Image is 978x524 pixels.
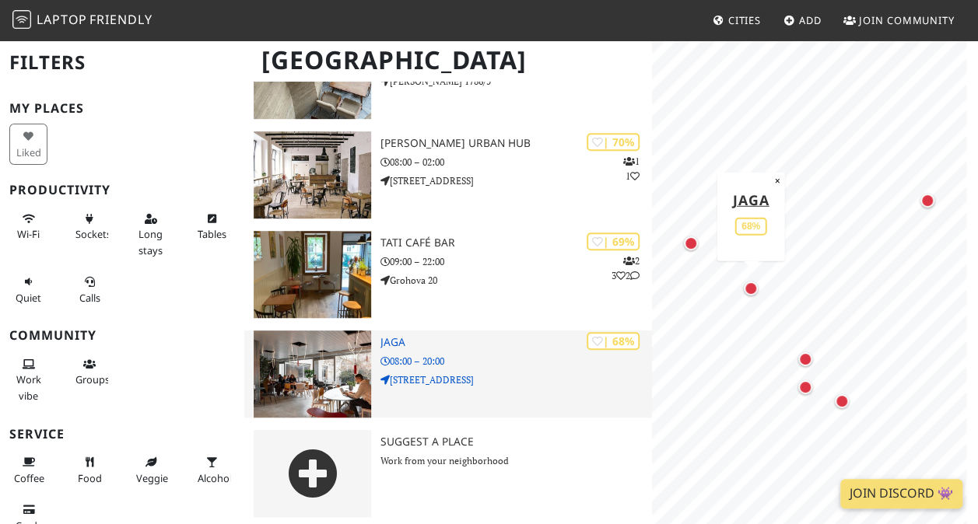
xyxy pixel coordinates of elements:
p: 08:00 – 20:00 [380,354,652,369]
button: Wi-Fi [9,206,47,247]
p: 1 1 [623,154,640,183]
a: Cities [706,6,767,34]
button: Alcohol [193,449,231,491]
p: 2 3 2 [612,253,640,283]
button: Food [71,449,109,491]
a: JAGA | 68% JAGA 08:00 – 20:00 [STREET_ADDRESS] [244,330,652,417]
h3: My Places [9,101,235,116]
img: JAGA [254,330,371,417]
button: Long stays [131,206,170,263]
button: Close popup [769,172,784,189]
div: Map marker [790,372,821,403]
a: SKØG Urban Hub | 70% 11 [PERSON_NAME] Urban Hub 08:00 – 02:00 [STREET_ADDRESS] [244,131,652,218]
span: Quiet [16,291,41,305]
div: Map marker [912,185,943,216]
p: 09:00 – 22:00 [380,254,652,269]
p: [STREET_ADDRESS] [380,173,652,188]
h3: JAGA [380,336,652,349]
p: Grohova 20 [380,273,652,288]
p: [STREET_ADDRESS] [380,372,652,387]
img: TATI Café Bar [254,231,371,318]
span: Work-friendly tables [198,227,226,241]
span: Join Community [859,13,955,27]
p: 08:00 – 02:00 [380,155,652,169]
h3: Community [9,328,235,343]
span: Coffee [14,471,44,485]
p: Work from your neighborhood [380,453,652,468]
div: | 69% [587,232,640,250]
h2: Filters [9,39,235,86]
a: TATI Café Bar | 69% 232 TATI Café Bar 09:00 – 22:00 Grohova 20 [244,231,652,318]
a: JAGA [733,190,769,208]
button: Groups [71,351,109,393]
img: LaptopFriendly [12,10,31,29]
h3: Productivity [9,183,235,197]
button: Calls [71,269,109,310]
div: | 70% [587,133,640,151]
span: Add [799,13,822,27]
div: Map marker [790,344,821,375]
h1: [GEOGRAPHIC_DATA] [249,39,649,82]
img: gray-place-d2bdb4477600e061c01bd816cc0f2ef0cfcb1ca9e3ad78868dd16fb2af073a21.png [254,430,371,517]
img: SKØG Urban Hub [254,131,371,218]
div: 68% [735,217,766,235]
button: Sockets [71,206,109,247]
a: Suggest a Place Work from your neighborhood [244,430,652,517]
button: Quiet [9,269,47,310]
span: Group tables [75,372,110,386]
span: People working [16,372,41,402]
span: Friendly [89,11,152,28]
span: Video/audio calls [79,291,100,305]
button: Veggie [131,449,170,491]
span: Power sockets [75,227,111,241]
span: Stable Wi-Fi [17,227,40,241]
span: Food [78,471,102,485]
a: Join Community [837,6,961,34]
div: Map marker [675,228,706,259]
span: Laptop [37,11,87,28]
h3: Suggest a Place [380,435,652,449]
h3: Service [9,427,235,442]
button: Work vibe [9,351,47,408]
span: Cities [728,13,761,27]
h3: [PERSON_NAME] Urban Hub [380,137,652,150]
h3: TATI Café Bar [380,236,652,250]
span: Long stays [138,227,163,257]
div: | 68% [587,332,640,350]
div: Map marker [826,386,857,417]
a: LaptopFriendly LaptopFriendly [12,7,152,34]
span: Veggie [136,471,168,485]
div: Map marker [735,273,766,304]
a: Add [777,6,828,34]
button: Tables [193,206,231,247]
button: Coffee [9,449,47,491]
span: Alcohol [198,471,232,485]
